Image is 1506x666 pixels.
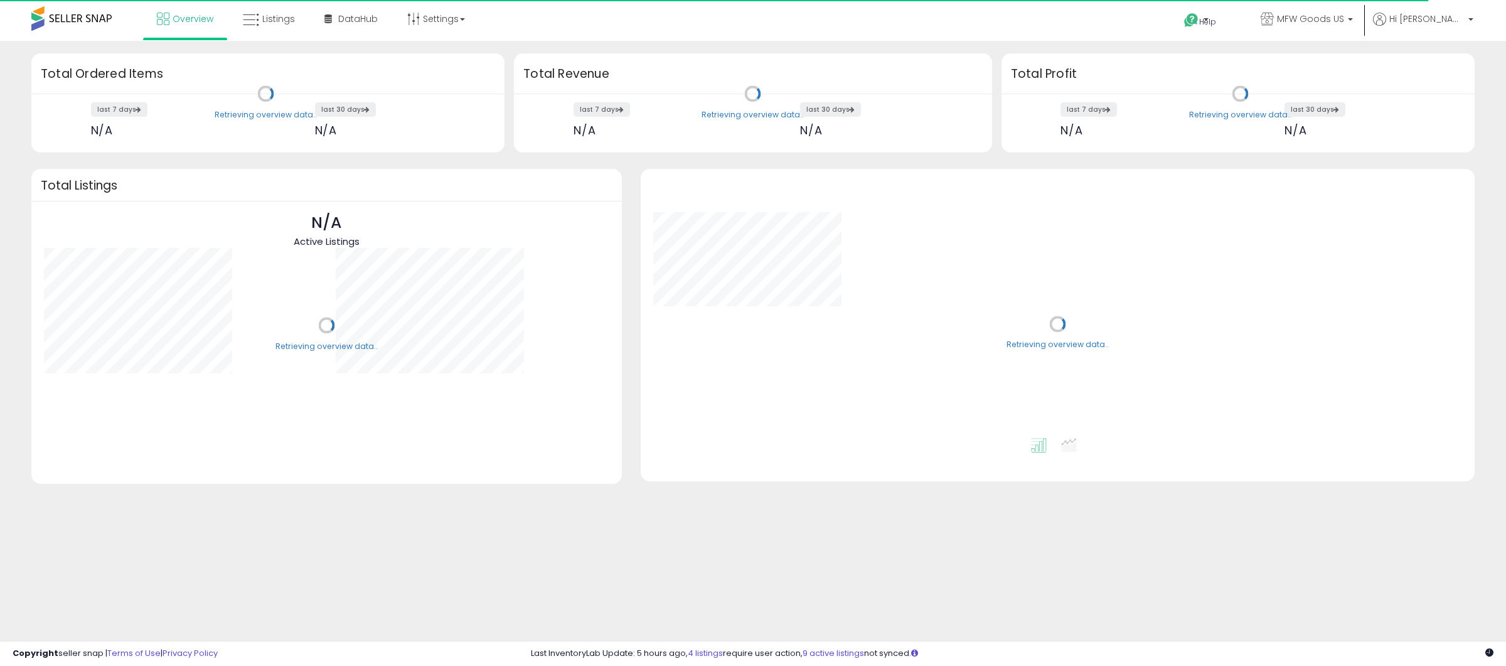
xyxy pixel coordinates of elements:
[1174,3,1241,41] a: Help
[215,109,317,121] div: Retrieving overview data..
[1199,16,1216,27] span: Help
[275,341,378,352] div: Retrieving overview data..
[262,13,295,25] span: Listings
[702,109,804,121] div: Retrieving overview data..
[173,13,213,25] span: Overview
[1277,13,1344,25] span: MFW Goods US
[1183,13,1199,28] i: Get Help
[1389,13,1465,25] span: Hi [PERSON_NAME]
[1189,109,1291,121] div: Retrieving overview data..
[1007,340,1109,351] div: Retrieving overview data..
[1373,13,1473,41] a: Hi [PERSON_NAME]
[338,13,378,25] span: DataHub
